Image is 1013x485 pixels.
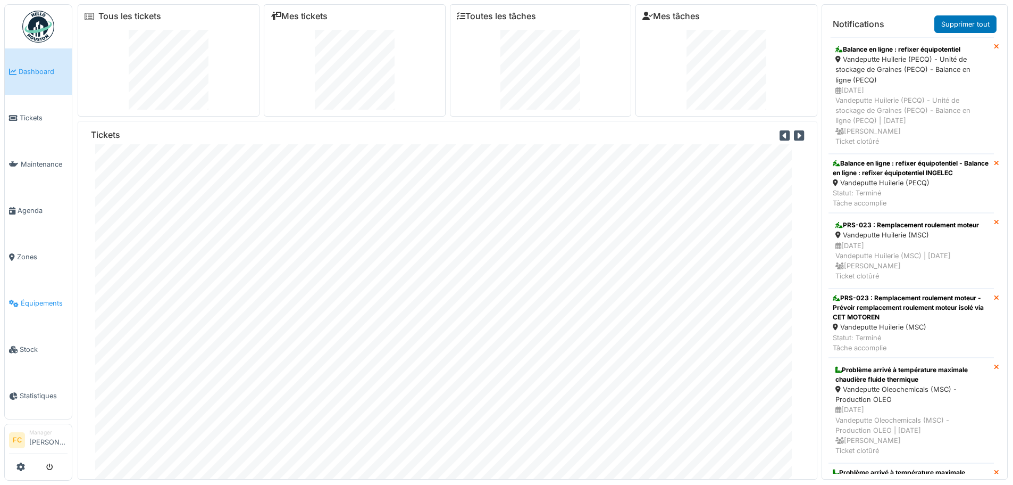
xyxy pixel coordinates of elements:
[22,11,54,43] img: Badge_color-CXgf-gQk.svg
[835,54,987,85] div: Vandeputte Huilerie (PECQ) - Unité de stockage de Graines (PECQ) - Balance en ligne (PECQ)
[833,333,990,353] div: Statut: Terminé Tâche accomplie
[828,213,994,289] a: PRS-023 : Remplacement roulement moteur Vandeputte Huilerie (MSC) [DATE]Vandeputte Huilerie (MSC)...
[833,293,990,322] div: PRS-023 : Remplacement roulement moteur - Prévoir remplacement roulement moteur isolé via CET MOT...
[9,429,68,454] a: FC Manager[PERSON_NAME]
[91,130,120,140] h6: Tickets
[934,15,997,33] a: Supprimer tout
[19,67,68,77] span: Dashboard
[20,344,68,355] span: Stock
[835,85,987,146] div: [DATE] Vandeputte Huilerie (PECQ) - Unité de stockage de Graines (PECQ) - Balance en ligne (PECQ)...
[5,373,72,419] a: Statistiques
[21,298,68,308] span: Équipements
[271,11,328,21] a: Mes tickets
[20,113,68,123] span: Tickets
[828,358,994,463] a: Problème arrivé à température maximale chaudière fluide thermique Vandeputte Oleochemicals (MSC) ...
[5,280,72,326] a: Équipements
[833,322,990,332] div: Vandeputte Huilerie (MSC)
[835,45,987,54] div: Balance en ligne : refixer équipotentiel
[17,252,68,262] span: Zones
[18,205,68,216] span: Agenda
[835,230,987,240] div: Vandeputte Huilerie (MSC)
[5,95,72,141] a: Tickets
[457,11,536,21] a: Toutes les tâches
[833,19,884,29] h6: Notifications
[835,365,987,384] div: Problème arrivé à température maximale chaudière fluide thermique
[5,234,72,280] a: Zones
[833,188,990,208] div: Statut: Terminé Tâche accomplie
[833,178,990,188] div: Vandeputte Huilerie (PECQ)
[9,432,25,448] li: FC
[642,11,700,21] a: Mes tâches
[835,384,987,405] div: Vandeputte Oleochemicals (MSC) - Production OLEO
[835,220,987,230] div: PRS-023 : Remplacement roulement moteur
[5,187,72,234] a: Agenda
[29,429,68,437] div: Manager
[98,11,161,21] a: Tous les tickets
[5,141,72,187] a: Maintenance
[828,154,994,213] a: Balance en ligne : refixer équipotentiel - Balance en ligne : refixer équipotentiel INGELEC Vande...
[828,37,994,154] a: Balance en ligne : refixer équipotentiel Vandeputte Huilerie (PECQ) - Unité de stockage de Graine...
[5,48,72,95] a: Dashboard
[828,289,994,358] a: PRS-023 : Remplacement roulement moteur - Prévoir remplacement roulement moteur isolé via CET MOT...
[29,429,68,451] li: [PERSON_NAME]
[5,326,72,373] a: Stock
[20,391,68,401] span: Statistiques
[21,159,68,169] span: Maintenance
[833,159,990,178] div: Balance en ligne : refixer équipotentiel - Balance en ligne : refixer équipotentiel INGELEC
[835,241,987,282] div: [DATE] Vandeputte Huilerie (MSC) | [DATE] [PERSON_NAME] Ticket clotûré
[835,405,987,456] div: [DATE] Vandeputte Oleochemicals (MSC) - Production OLEO | [DATE] [PERSON_NAME] Ticket clotûré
